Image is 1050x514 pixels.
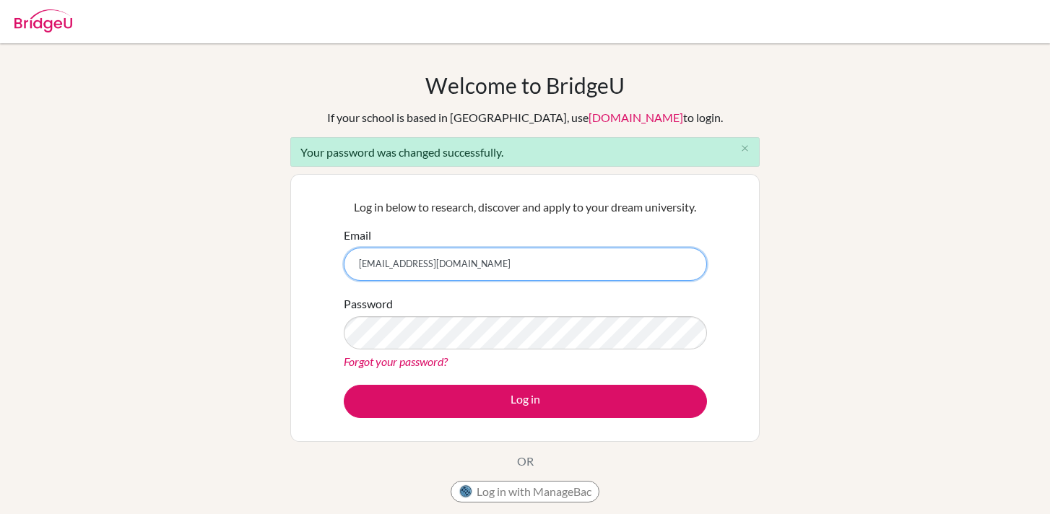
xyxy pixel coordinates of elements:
div: If your school is based in [GEOGRAPHIC_DATA], use to login. [327,109,723,126]
button: Log in with ManageBac [451,481,599,502]
p: Log in below to research, discover and apply to your dream university. [344,199,707,216]
h1: Welcome to BridgeU [425,72,625,98]
label: Password [344,295,393,313]
i: close [739,143,750,154]
a: [DOMAIN_NAME] [589,110,683,124]
button: Log in [344,385,707,418]
img: Bridge-U [14,9,72,32]
div: Your password was changed successfully. [290,137,760,167]
label: Email [344,227,371,244]
button: Close [730,138,759,160]
a: Forgot your password? [344,354,448,368]
p: OR [517,453,534,470]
